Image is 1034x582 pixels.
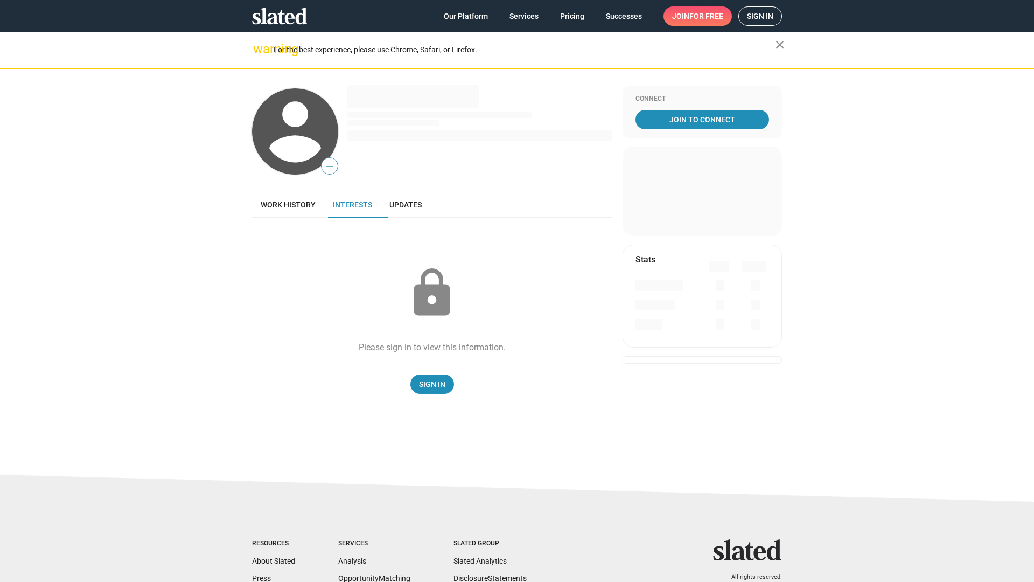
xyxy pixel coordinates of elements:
[635,95,769,103] div: Connect
[333,200,372,209] span: Interests
[560,6,584,26] span: Pricing
[252,539,295,548] div: Resources
[635,110,769,129] a: Join To Connect
[322,160,338,174] span: —
[419,375,445,394] span: Sign In
[359,342,506,353] div: Please sign in to view this information.
[689,6,723,26] span: for free
[638,110,767,129] span: Join To Connect
[453,539,527,548] div: Slated Group
[773,38,786,51] mat-icon: close
[410,375,454,394] a: Sign In
[747,7,773,25] span: Sign in
[389,200,422,209] span: Updates
[606,6,642,26] span: Successes
[274,43,775,57] div: For the best experience, please use Chrome, Safari, or Firefox.
[663,6,732,26] a: Joinfor free
[435,6,497,26] a: Our Platform
[261,200,316,209] span: Work history
[381,192,430,218] a: Updates
[252,192,324,218] a: Work history
[338,539,410,548] div: Services
[738,6,782,26] a: Sign in
[551,6,593,26] a: Pricing
[252,557,295,565] a: About Slated
[672,6,723,26] span: Join
[324,192,381,218] a: Interests
[509,6,539,26] span: Services
[501,6,547,26] a: Services
[597,6,651,26] a: Successes
[405,266,459,320] mat-icon: lock
[635,254,655,265] mat-card-title: Stats
[253,43,266,56] mat-icon: warning
[444,6,488,26] span: Our Platform
[453,557,507,565] a: Slated Analytics
[338,557,366,565] a: Analysis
